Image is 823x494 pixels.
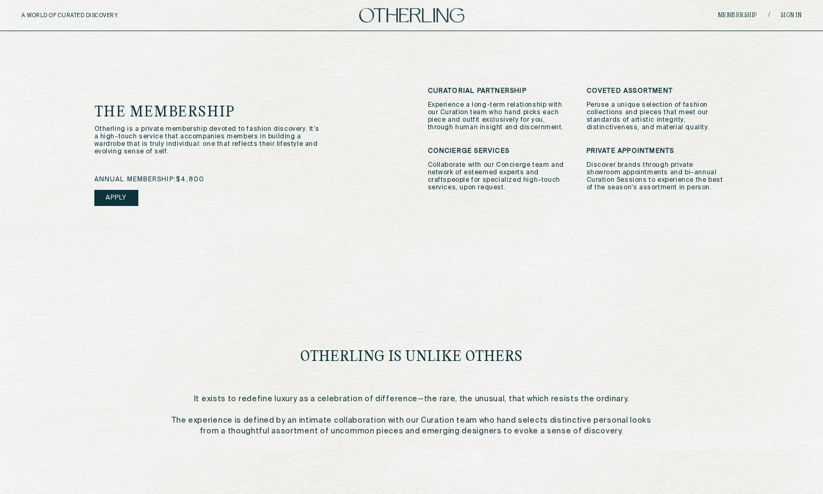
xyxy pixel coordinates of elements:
img: logo [359,8,464,23]
h3: Curatorial Partnership [428,87,570,95]
p: Discover brands through private showroom appointments and bi-annual Curation Sessions to experien... [587,161,729,191]
a: Sign in [781,12,802,19]
h3: Private Appointments [587,148,729,155]
span: annual membership: $4,800 [94,176,205,183]
a: Membership [718,12,758,19]
p: Otherling is a private membership devoted to fashion discovery. It’s a high-touch service that ac... [94,126,320,156]
h5: A WORLD OF CURATED DISCOVERY. [21,12,166,19]
p: Experience a long-term relationship with our Curation team who hand picks each piece and outfit e... [428,101,570,131]
p: Peruse a unique selection of fashion collections and pieces that meet our standards of artistic i... [587,101,729,131]
h1: The Membership [94,105,361,120]
span: / [768,11,770,19]
h1: Otherling Is Unlike Others [300,350,523,365]
h3: Concierge Services [428,148,570,155]
p: It exists to redefine luxury as a celebration of difference—the rare, the unusual, that which res... [163,394,660,437]
a: Apply [94,190,138,206]
h3: Coveted Assortment [587,87,729,95]
p: Collaborate with our Concierge team and network of esteemed experts and craftspeople for speciali... [428,161,570,191]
